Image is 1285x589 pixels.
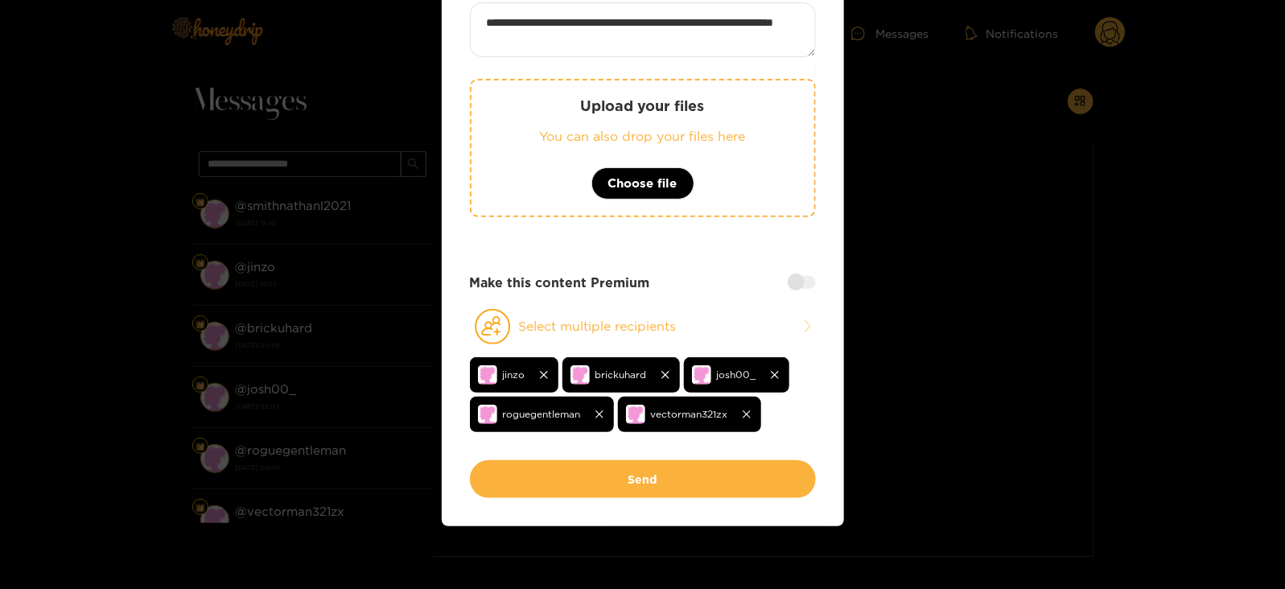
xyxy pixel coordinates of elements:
p: You can also drop your files here [504,127,782,146]
span: brickuhard [595,365,647,384]
button: Send [470,460,816,498]
p: Upload your files [504,97,782,115]
img: no-avatar.png [478,365,497,385]
button: Choose file [591,167,694,200]
img: no-avatar.png [570,365,590,385]
span: Choose file [608,174,678,193]
img: no-avatar.png [692,365,711,385]
img: no-avatar.png [478,405,497,424]
strong: Make this content Premium [470,274,650,292]
span: vectorman321zx [651,405,728,423]
span: roguegentleman [503,405,581,423]
button: Select multiple recipients [470,308,816,345]
span: jinzo [503,365,525,384]
span: josh00_ [717,365,756,384]
img: no-avatar.png [626,405,645,424]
